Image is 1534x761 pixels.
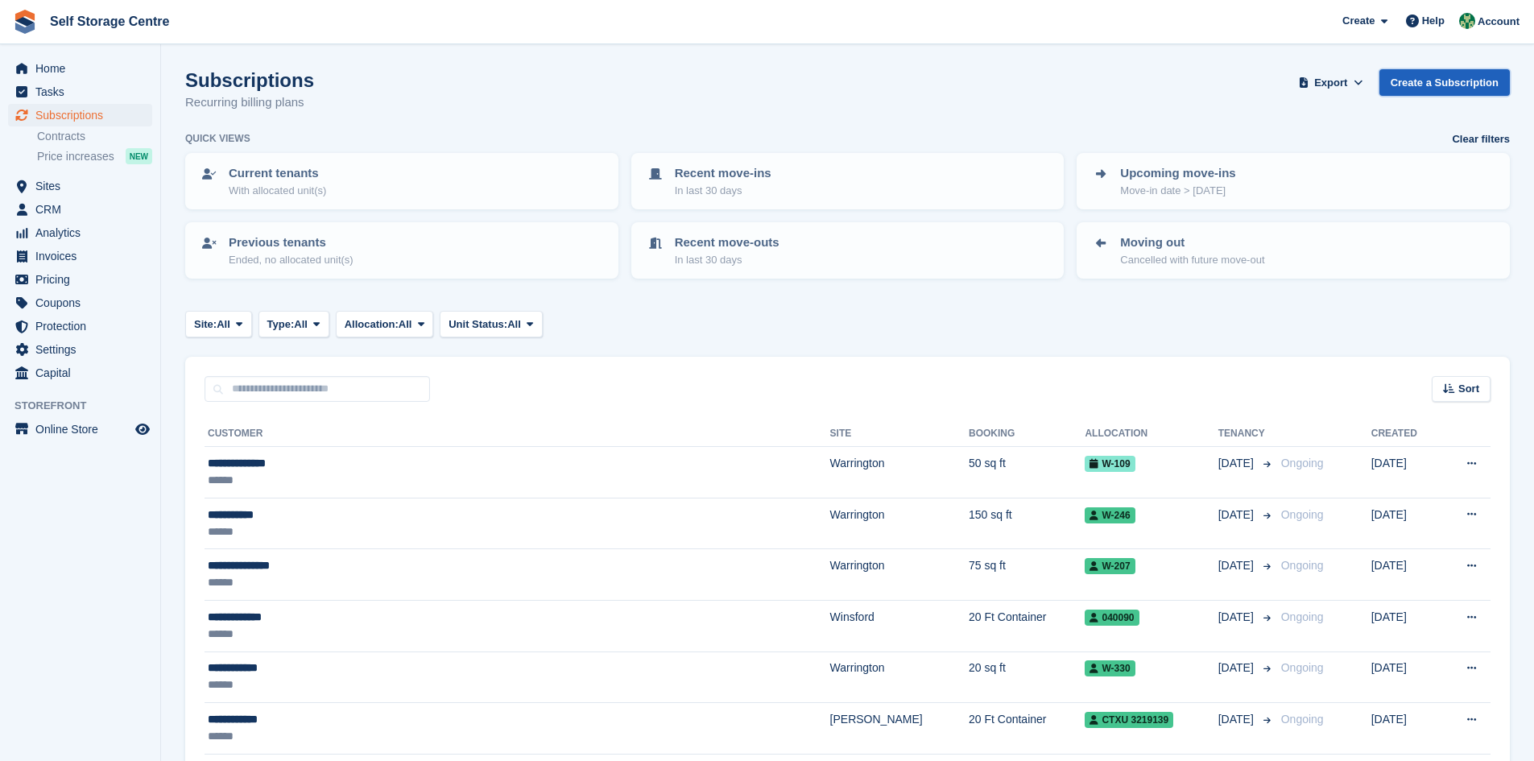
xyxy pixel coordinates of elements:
td: [PERSON_NAME] [830,703,969,755]
span: CTXU 3219139 [1085,712,1173,728]
p: Recent move-outs [675,234,779,252]
span: Sort [1458,381,1479,397]
span: W-246 [1085,507,1135,523]
span: Ongoing [1281,559,1324,572]
img: Neil Taylor [1459,13,1475,29]
span: All [507,316,521,333]
button: Site: All [185,311,252,337]
span: Ongoing [1281,713,1324,726]
h6: Quick views [185,131,250,146]
span: Ongoing [1281,610,1324,623]
p: In last 30 days [675,183,771,199]
span: Settings [35,338,132,361]
a: menu [8,57,152,80]
a: Moving out Cancelled with future move-out [1078,224,1508,277]
span: Invoices [35,245,132,267]
img: stora-icon-8386f47178a22dfd0bd8f6a31ec36ba5ce8667c1dd55bd0f319d3a0aa187defe.svg [13,10,37,34]
span: Help [1422,13,1445,29]
td: Warrington [830,498,969,549]
button: Allocation: All [336,311,434,337]
span: 040090 [1085,610,1139,626]
a: menu [8,362,152,384]
span: Storefront [14,398,160,414]
span: Home [35,57,132,80]
span: Subscriptions [35,104,132,126]
a: menu [8,338,152,361]
td: Winsford [830,600,969,651]
span: Online Store [35,418,132,440]
a: Recent move-ins In last 30 days [633,155,1063,208]
a: menu [8,418,152,440]
a: menu [8,198,152,221]
span: W-109 [1085,456,1135,472]
button: Type: All [258,311,329,337]
span: All [217,316,230,333]
span: W-207 [1085,558,1135,574]
a: Clear filters [1452,131,1510,147]
a: menu [8,81,152,103]
th: Customer [205,421,830,447]
td: 150 sq ft [969,498,1085,549]
a: Price increases NEW [37,147,152,165]
span: Create [1342,13,1375,29]
a: Preview store [133,420,152,439]
span: Analytics [35,221,132,244]
td: Warrington [830,549,969,601]
span: All [399,316,412,333]
span: Price increases [37,149,114,164]
td: [DATE] [1371,600,1441,651]
p: Recurring billing plans [185,93,314,112]
th: Tenancy [1218,421,1275,447]
span: Ongoing [1281,661,1324,674]
td: Warrington [830,651,969,703]
span: Ongoing [1281,508,1324,521]
p: Move-in date > [DATE] [1120,183,1235,199]
span: Pricing [35,268,132,291]
td: 75 sq ft [969,549,1085,601]
th: Allocation [1085,421,1218,447]
p: Upcoming move-ins [1120,164,1235,183]
a: Upcoming move-ins Move-in date > [DATE] [1078,155,1508,208]
a: Contracts [37,129,152,144]
h1: Subscriptions [185,69,314,91]
span: Protection [35,315,132,337]
span: Unit Status: [449,316,507,333]
p: Ended, no allocated unit(s) [229,252,354,268]
span: Sites [35,175,132,197]
a: menu [8,268,152,291]
a: menu [8,315,152,337]
button: Export [1296,69,1367,96]
p: Recent move-ins [675,164,771,183]
span: W-330 [1085,660,1135,676]
p: Current tenants [229,164,326,183]
td: 20 Ft Container [969,703,1085,755]
span: Ongoing [1281,457,1324,469]
a: menu [8,245,152,267]
span: Allocation: [345,316,399,333]
td: 50 sq ft [969,447,1085,498]
a: menu [8,104,152,126]
button: Unit Status: All [440,311,542,337]
td: [DATE] [1371,447,1441,498]
th: Site [830,421,969,447]
th: Created [1371,421,1441,447]
p: With allocated unit(s) [229,183,326,199]
td: [DATE] [1371,498,1441,549]
a: Previous tenants Ended, no allocated unit(s) [187,224,617,277]
td: Warrington [830,447,969,498]
p: In last 30 days [675,252,779,268]
span: [DATE] [1218,711,1257,728]
span: Capital [35,362,132,384]
td: [DATE] [1371,549,1441,601]
span: [DATE] [1218,455,1257,472]
a: menu [8,221,152,244]
span: Tasks [35,81,132,103]
span: Type: [267,316,295,333]
span: [DATE] [1218,609,1257,626]
a: Recent move-outs In last 30 days [633,224,1063,277]
a: menu [8,175,152,197]
p: Moving out [1120,234,1264,252]
span: [DATE] [1218,660,1257,676]
span: All [294,316,308,333]
span: Site: [194,316,217,333]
